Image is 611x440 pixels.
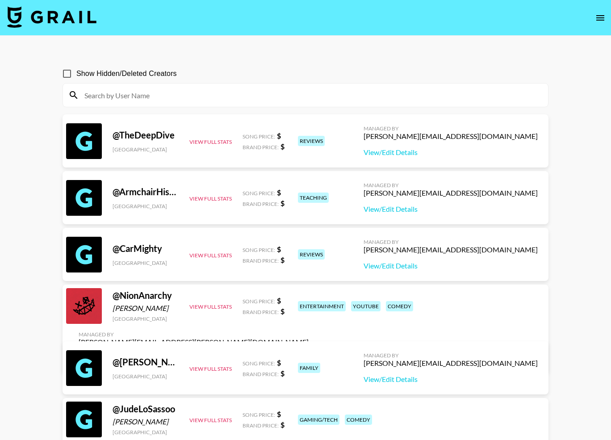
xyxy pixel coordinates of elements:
strong: $ [277,245,281,253]
a: View/Edit Details [364,261,538,270]
div: [PERSON_NAME] [113,417,179,426]
strong: $ [277,131,281,140]
strong: $ [277,410,281,418]
div: [GEOGRAPHIC_DATA] [113,373,179,380]
strong: $ [280,420,285,429]
strong: $ [277,296,281,305]
div: [PERSON_NAME] [113,304,179,313]
strong: $ [280,199,285,207]
div: Managed By [364,125,538,132]
div: gaming/tech [298,415,339,425]
img: Grail Talent [7,6,96,28]
div: entertainment [298,301,346,311]
div: [GEOGRAPHIC_DATA] [113,429,179,436]
strong: $ [277,358,281,367]
div: Managed By [364,239,538,245]
div: comedy [345,415,372,425]
a: View/Edit Details [364,375,538,384]
div: youtube [351,301,381,311]
div: [GEOGRAPHIC_DATA] [113,203,179,210]
div: family [298,363,320,373]
a: View/Edit Details [364,205,538,214]
span: Song Price: [243,190,275,197]
span: Song Price: [243,247,275,253]
span: Brand Price: [243,422,279,429]
strong: $ [280,307,285,315]
div: [PERSON_NAME][EMAIL_ADDRESS][DOMAIN_NAME] [364,189,538,197]
div: [GEOGRAPHIC_DATA] [113,146,179,153]
div: [PERSON_NAME][EMAIL_ADDRESS][DOMAIN_NAME] [364,132,538,141]
span: Brand Price: [243,371,279,377]
span: Show Hidden/Deleted Creators [76,68,177,79]
a: View/Edit Details [364,148,538,157]
div: Managed By [79,331,309,338]
div: Managed By [364,352,538,359]
div: [GEOGRAPHIC_DATA] [113,260,179,266]
div: @ [PERSON_NAME] [113,356,179,368]
span: Brand Price: [243,309,279,315]
button: View Full Stats [189,303,232,310]
div: [GEOGRAPHIC_DATA] [113,315,179,322]
span: Song Price: [243,360,275,367]
span: Song Price: [243,133,275,140]
button: View Full Stats [189,252,232,259]
button: View Full Stats [189,417,232,423]
div: @ NionAnarchy [113,290,179,301]
span: Brand Price: [243,257,279,264]
strong: $ [280,256,285,264]
button: View Full Stats [189,138,232,145]
strong: $ [280,142,285,151]
div: [PERSON_NAME][EMAIL_ADDRESS][DOMAIN_NAME] [364,245,538,254]
div: Managed By [364,182,538,189]
div: @ TheDeepDive [113,130,179,141]
span: Song Price: [243,411,275,418]
div: reviews [298,136,325,146]
input: Search by User Name [79,88,543,102]
div: @ CarMighty [113,243,179,254]
div: teaching [298,193,329,203]
div: comedy [386,301,413,311]
div: [PERSON_NAME][EMAIL_ADDRESS][PERSON_NAME][DOMAIN_NAME] [79,338,309,347]
span: Song Price: [243,298,275,305]
button: open drawer [591,9,609,27]
button: View Full Stats [189,365,232,372]
div: @ JudeLoSassoo [113,403,179,415]
strong: $ [280,369,285,377]
div: [PERSON_NAME][EMAIL_ADDRESS][DOMAIN_NAME] [364,359,538,368]
span: Brand Price: [243,144,279,151]
button: View Full Stats [189,195,232,202]
div: @ ArmchairHistorian [113,186,179,197]
div: reviews [298,249,325,260]
span: Brand Price: [243,201,279,207]
strong: $ [277,188,281,197]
